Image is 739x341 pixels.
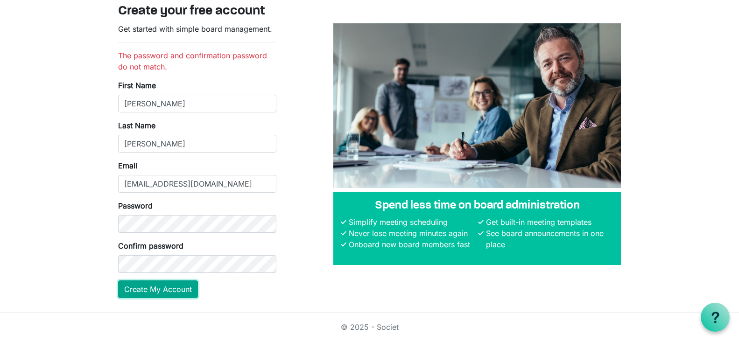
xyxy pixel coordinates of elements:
[484,228,613,250] li: See board announcements in one place
[118,50,276,72] li: The password and confirmation password do not match.
[118,120,155,131] label: Last Name
[118,80,156,91] label: First Name
[346,216,476,228] li: Simplify meeting scheduling
[341,322,399,332] a: © 2025 - Societ
[333,23,621,188] img: A photograph of board members sitting at a table
[118,4,621,20] h3: Create your free account
[118,200,153,211] label: Password
[118,240,183,251] label: Confirm password
[484,216,613,228] li: Get built-in meeting templates
[118,160,137,171] label: Email
[118,24,272,34] span: Get started with simple board management.
[346,239,476,250] li: Onboard new board members fast
[341,199,613,213] h4: Spend less time on board administration
[118,280,198,298] button: Create My Account
[346,228,476,239] li: Never lose meeting minutes again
